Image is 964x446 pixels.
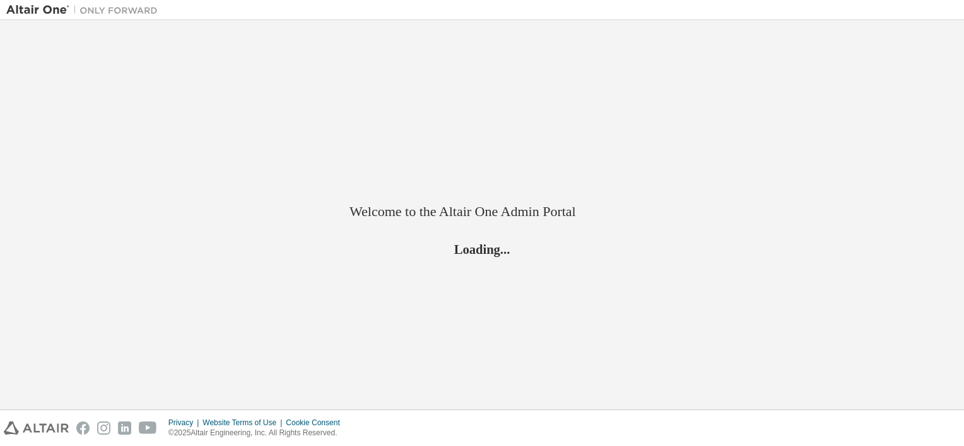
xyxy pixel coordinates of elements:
img: altair_logo.svg [4,421,69,435]
div: Website Terms of Use [203,418,286,428]
img: Altair One [6,4,164,16]
p: © 2025 Altair Engineering, Inc. All Rights Reserved. [168,428,348,438]
h2: Welcome to the Altair One Admin Portal [350,203,614,220]
img: instagram.svg [97,421,110,435]
div: Cookie Consent [286,418,347,428]
img: facebook.svg [76,421,90,435]
img: youtube.svg [139,421,157,435]
img: linkedin.svg [118,421,131,435]
div: Privacy [168,418,203,428]
h2: Loading... [350,241,614,258]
